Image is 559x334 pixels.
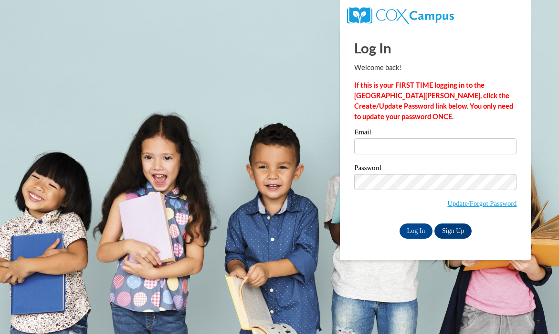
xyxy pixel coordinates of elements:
[400,223,433,239] input: Log In
[354,62,517,73] p: Welcome back!
[447,200,517,207] a: Update/Forgot Password
[347,7,454,24] img: COX Campus
[347,11,454,19] a: COX Campus
[354,129,517,138] label: Email
[354,38,517,58] h1: Log In
[434,223,472,239] a: Sign Up
[354,164,517,174] label: Password
[354,81,513,121] strong: If this is your FIRST TIME logging in to the [GEOGRAPHIC_DATA][PERSON_NAME], click the Create/Upd...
